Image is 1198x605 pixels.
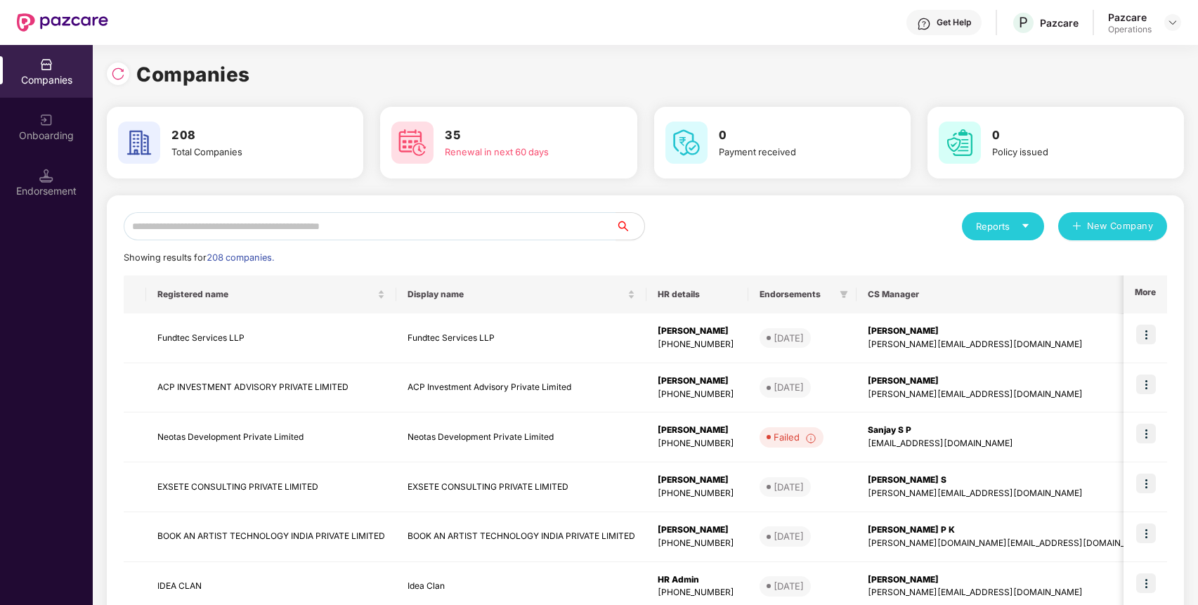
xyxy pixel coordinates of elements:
td: Fundtec Services LLP [146,313,396,363]
img: icon [1136,375,1156,394]
div: [PHONE_NUMBER] [658,437,737,450]
span: filter [837,286,851,303]
div: [PERSON_NAME] [658,474,737,487]
th: Registered name [146,275,396,313]
div: Pazcare [1040,16,1079,30]
img: icon [1136,523,1156,543]
div: [PERSON_NAME] P K [868,523,1152,537]
div: [PERSON_NAME] [658,424,737,437]
div: [DATE] [774,529,804,543]
div: Payment received [719,145,871,159]
td: BOOK AN ARTIST TECHNOLOGY INDIA PRIVATE LIMITED [396,512,646,562]
img: icon [1136,325,1156,344]
td: EXSETE CONSULTING PRIVATE LIMITED [146,462,396,512]
span: CS Manager [868,289,1141,300]
span: Registered name [157,289,375,300]
img: svg+xml;base64,PHN2ZyB3aWR0aD0iMjAiIGhlaWdodD0iMjAiIHZpZXdCb3g9IjAgMCAyMCAyMCIgZmlsbD0ibm9uZSIgeG... [39,113,53,127]
div: [PERSON_NAME][DOMAIN_NAME][EMAIL_ADDRESS][DOMAIN_NAME] [868,537,1152,550]
img: icon [1136,573,1156,593]
div: Total Companies [171,145,324,159]
div: [PERSON_NAME] [868,573,1152,587]
div: [PHONE_NUMBER] [658,487,737,500]
span: plus [1072,221,1081,233]
div: [PHONE_NUMBER] [658,388,737,401]
div: Renewal in next 60 days [445,145,597,159]
td: Fundtec Services LLP [396,313,646,363]
div: [PERSON_NAME][EMAIL_ADDRESS][DOMAIN_NAME] [868,388,1152,401]
div: [PERSON_NAME][EMAIL_ADDRESS][DOMAIN_NAME] [868,586,1152,599]
span: P [1019,14,1028,31]
div: [PERSON_NAME] [658,325,737,338]
span: Showing results for [124,252,274,263]
h3: 0 [719,126,871,145]
td: Neotas Development Private Limited [396,412,646,462]
img: svg+xml;base64,PHN2ZyB4bWxucz0iaHR0cDovL3d3dy53My5vcmcvMjAwMC9zdmciIHdpZHRoPSI2MCIgaGVpZ2h0PSI2MC... [939,122,981,164]
div: [PERSON_NAME] [868,375,1152,388]
h1: Companies [136,59,250,90]
button: plusNew Company [1058,212,1167,240]
span: search [616,221,644,232]
img: New Pazcare Logo [17,13,108,32]
td: ACP Investment Advisory Private Limited [396,363,646,413]
div: [PERSON_NAME] [658,523,737,537]
div: Failed [774,430,816,444]
th: More [1124,275,1167,313]
div: [PHONE_NUMBER] [658,338,737,351]
button: search [616,212,645,240]
td: BOOK AN ARTIST TECHNOLOGY INDIA PRIVATE LIMITED [146,512,396,562]
img: svg+xml;base64,PHN2ZyB3aWR0aD0iMTQuNSIgaGVpZ2h0PSIxNC41IiB2aWV3Qm94PSIwIDAgMTYgMTYiIGZpbGw9Im5vbm... [39,169,53,183]
img: svg+xml;base64,PHN2ZyBpZD0iUmVsb2FkLTMyeDMyIiB4bWxucz0iaHR0cDovL3d3dy53My5vcmcvMjAwMC9zdmciIHdpZH... [111,67,125,81]
div: Operations [1108,24,1152,35]
div: [PERSON_NAME] S [868,474,1152,487]
img: icon [1136,424,1156,443]
div: HR Admin [658,573,737,587]
td: ACP INVESTMENT ADVISORY PRIVATE LIMITED [146,363,396,413]
img: svg+xml;base64,PHN2ZyBpZD0iRHJvcGRvd24tMzJ4MzIiIHhtbG5zPSJodHRwOi8vd3d3LnczLm9yZy8yMDAwL3N2ZyIgd2... [1167,17,1178,28]
img: svg+xml;base64,PHN2ZyB4bWxucz0iaHR0cDovL3d3dy53My5vcmcvMjAwMC9zdmciIHdpZHRoPSI2MCIgaGVpZ2h0PSI2MC... [665,122,708,164]
img: svg+xml;base64,PHN2ZyBpZD0iSGVscC0zMngzMiIgeG1sbnM9Imh0dHA6Ly93d3cudzMub3JnLzIwMDAvc3ZnIiB3aWR0aD... [917,17,931,31]
img: svg+xml;base64,PHN2ZyBpZD0iQ29tcGFuaWVzIiB4bWxucz0iaHR0cDovL3d3dy53My5vcmcvMjAwMC9zdmciIHdpZHRoPS... [39,58,53,72]
img: svg+xml;base64,PHN2ZyB4bWxucz0iaHR0cDovL3d3dy53My5vcmcvMjAwMC9zdmciIHdpZHRoPSI2MCIgaGVpZ2h0PSI2MC... [391,122,434,164]
div: [PHONE_NUMBER] [658,537,737,550]
div: [PERSON_NAME][EMAIL_ADDRESS][DOMAIN_NAME] [868,338,1152,351]
div: Pazcare [1108,11,1152,24]
span: caret-down [1021,221,1030,230]
span: New Company [1087,219,1154,233]
div: [DATE] [774,380,804,394]
div: [EMAIL_ADDRESS][DOMAIN_NAME] [868,437,1152,450]
span: filter [840,290,848,299]
div: [DATE] [774,579,804,593]
img: svg+xml;base64,PHN2ZyB4bWxucz0iaHR0cDovL3d3dy53My5vcmcvMjAwMC9zdmciIHdpZHRoPSI2MCIgaGVpZ2h0PSI2MC... [118,122,160,164]
h3: 35 [445,126,597,145]
span: Display name [408,289,625,300]
th: Display name [396,275,646,313]
h3: 0 [992,126,1145,145]
div: [DATE] [774,480,804,494]
div: Sanjay S P [868,424,1152,437]
td: EXSETE CONSULTING PRIVATE LIMITED [396,462,646,512]
span: Endorsements [760,289,834,300]
div: [PERSON_NAME] [658,375,737,388]
th: HR details [646,275,748,313]
div: [PHONE_NUMBER] [658,586,737,599]
div: Reports [976,219,1030,233]
div: Get Help [937,17,971,28]
img: icon [1136,474,1156,493]
img: svg+xml;base64,PHN2ZyBpZD0iSW5mb18tXzMyeDMyIiBkYXRhLW5hbWU9IkluZm8gLSAzMngzMiIgeG1sbnM9Imh0dHA6Ly... [805,433,816,444]
div: [PERSON_NAME][EMAIL_ADDRESS][DOMAIN_NAME] [868,487,1152,500]
td: Neotas Development Private Limited [146,412,396,462]
h3: 208 [171,126,324,145]
div: Policy issued [992,145,1145,159]
div: [PERSON_NAME] [868,325,1152,338]
span: 208 companies. [207,252,274,263]
div: [DATE] [774,331,804,345]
